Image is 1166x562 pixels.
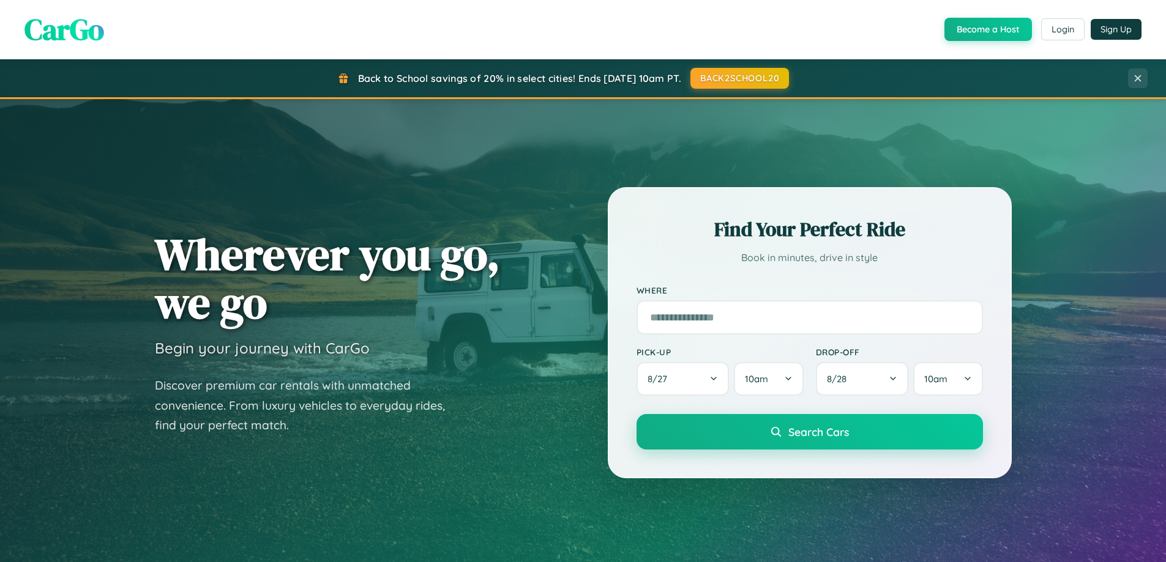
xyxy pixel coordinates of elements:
button: 10am [734,362,803,396]
button: BACK2SCHOOL20 [690,68,789,89]
h3: Begin your journey with CarGo [155,339,370,357]
button: Become a Host [944,18,1032,41]
button: Search Cars [637,414,983,449]
button: 8/27 [637,362,730,396]
button: Sign Up [1091,19,1142,40]
label: Drop-off [816,347,983,357]
span: 10am [745,373,768,385]
span: 10am [924,373,947,385]
button: 8/28 [816,362,909,396]
p: Discover premium car rentals with unmatched convenience. From luxury vehicles to everyday rides, ... [155,375,461,435]
label: Pick-up [637,347,804,357]
span: Search Cars [788,425,849,438]
label: Where [637,285,983,295]
button: Login [1041,18,1085,40]
h2: Find Your Perfect Ride [637,216,983,243]
span: Back to School savings of 20% in select cities! Ends [DATE] 10am PT. [358,72,681,84]
span: CarGo [24,9,104,50]
span: 8 / 27 [648,373,673,385]
p: Book in minutes, drive in style [637,249,983,267]
span: 8 / 28 [827,373,853,385]
h1: Wherever you go, we go [155,230,500,327]
button: 10am [913,362,982,396]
